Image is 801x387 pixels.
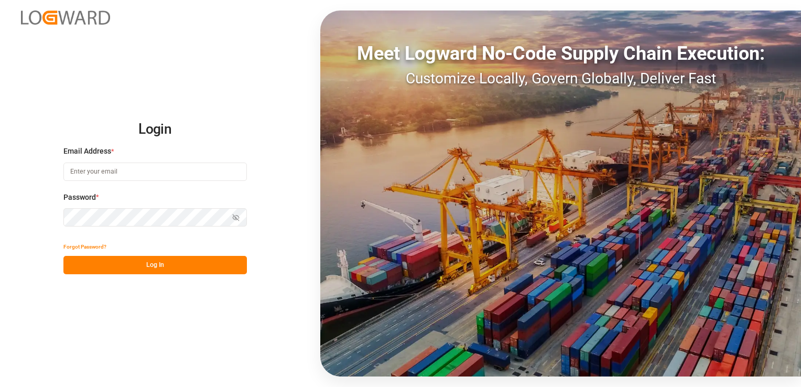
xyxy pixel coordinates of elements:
div: Customize Locally, Govern Globally, Deliver Fast [320,68,801,90]
h2: Login [63,113,247,146]
img: Logward_new_orange.png [21,10,110,25]
span: Email Address [63,146,111,157]
input: Enter your email [63,163,247,181]
button: Forgot Password? [63,238,106,256]
button: Log In [63,256,247,274]
span: Password [63,192,96,203]
div: Meet Logward No-Code Supply Chain Execution: [320,39,801,68]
